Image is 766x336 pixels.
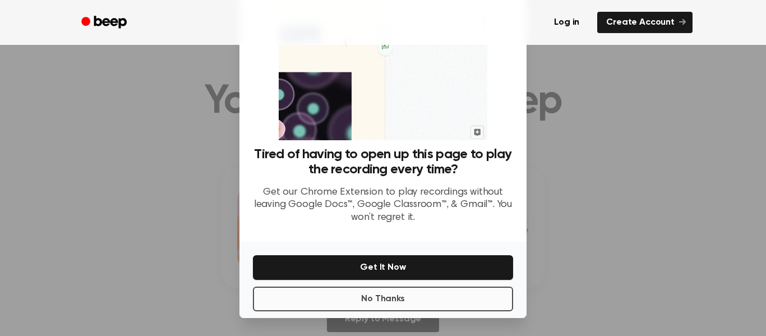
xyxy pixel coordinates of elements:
[253,255,513,280] button: Get It Now
[543,10,590,35] a: Log in
[597,12,693,33] a: Create Account
[253,186,513,224] p: Get our Chrome Extension to play recordings without leaving Google Docs™, Google Classroom™, & Gm...
[253,287,513,311] button: No Thanks
[73,12,137,34] a: Beep
[253,147,513,177] h3: Tired of having to open up this page to play the recording every time?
